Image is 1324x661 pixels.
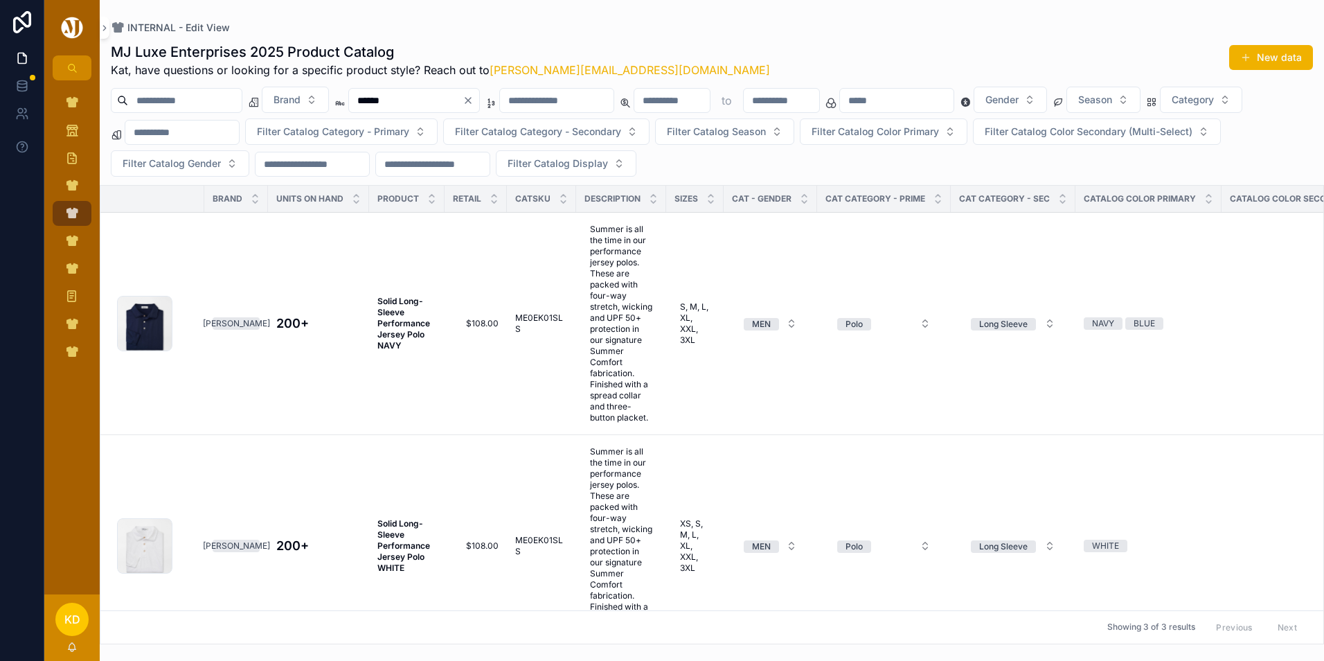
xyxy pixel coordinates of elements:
[515,535,568,557] a: ME0EK01SLS
[1107,622,1195,633] span: Showing 3 of 3 results
[959,310,1067,337] a: Select Button
[971,539,1036,553] button: Unselect LONG_SLEEVE
[732,193,791,204] span: CAT - GENDER
[590,446,652,646] span: Summer is all the time in our performance jersey polos. These are packed with four-way stretch, w...
[667,125,766,139] span: Filter Catalog Season
[276,314,361,333] a: 200+
[203,317,270,330] div: [PERSON_NAME]
[377,296,432,351] strong: Solid Long-Sleeve Performance Jersey Polo NAVY
[655,118,794,145] button: Select Button
[111,62,770,78] span: Kat, have questions or looking for a specific product style? Reach out to
[732,533,809,559] a: Select Button
[979,318,1028,330] div: Long Sleeve
[674,296,715,351] a: S, M, L, XL, XXL, 3XL
[752,318,771,330] div: MEN
[443,118,650,145] button: Select Button
[825,310,942,337] a: Select Button
[825,533,942,559] a: Select Button
[800,118,967,145] button: Select Button
[846,540,863,553] div: Polo
[985,93,1019,107] span: Gender
[490,63,770,77] a: [PERSON_NAME][EMAIL_ADDRESS][DOMAIN_NAME]
[213,540,260,552] a: [PERSON_NAME]
[262,87,329,113] button: Select Button
[213,317,260,330] a: [PERSON_NAME]
[1160,87,1242,113] button: Select Button
[985,125,1192,139] span: Filter Catalog Color Secondary (Multi-Select)
[1084,193,1196,204] span: Catalog Color Primary
[64,611,80,628] span: KD
[515,193,551,204] span: CATSKU
[733,311,808,336] button: Select Button
[496,150,636,177] button: Select Button
[846,318,863,330] div: Polo
[453,540,499,552] a: $108.00
[680,301,710,346] span: S, M, L, XL, XXL, 3XL
[276,193,343,204] span: Units On Hand
[276,536,361,555] a: 200+
[973,118,1221,145] button: Select Button
[584,441,658,651] a: Summer is all the time in our performance jersey polos. These are packed with four-way stretch, w...
[837,317,871,330] button: Unselect POLO
[453,318,499,329] a: $108.00
[377,518,432,573] strong: Solid Long-Sleeve Performance Jersey Polo WHITE
[453,193,481,204] span: Retail
[826,311,942,336] button: Select Button
[1229,45,1313,70] button: New data
[960,534,1066,558] button: Select Button
[1092,317,1114,330] div: NAVY
[203,540,270,552] div: [PERSON_NAME]
[1066,87,1140,113] button: Select Button
[733,534,808,558] button: Select Button
[463,95,479,106] button: Clear
[1078,93,1112,107] span: Season
[974,87,1047,113] button: Select Button
[508,157,608,170] span: Filter Catalog Display
[826,534,942,558] button: Select Button
[1084,317,1213,330] a: NAVYBLUE
[971,317,1036,330] button: Unselect LONG_SLEEVE
[680,518,710,574] span: XS, S, M, L, XL, XXL, 3XL
[213,193,242,204] span: Brand
[515,312,568,335] a: ME0EK01SLS
[377,518,436,574] a: Solid Long-Sleeve Performance Jersey Polo WHITE
[722,92,732,109] p: to
[377,296,436,351] a: Solid Long-Sleeve Performance Jersey Polo NAVY
[959,533,1067,559] a: Select Button
[584,218,658,429] a: Summer is all the time in our performance jersey polos. These are packed with four-way stretch, w...
[837,539,871,553] button: Unselect POLO
[1092,540,1119,552] div: WHITE
[590,224,652,423] span: Summer is all the time in our performance jersey polos. These are packed with four-way stretch, w...
[257,125,409,139] span: Filter Catalog Category - Primary
[245,118,438,145] button: Select Button
[123,157,221,170] span: Filter Catalog Gender
[674,513,715,579] a: XS, S, M, L, XL, XXL, 3XL
[752,540,771,553] div: MEN
[111,150,249,177] button: Select Button
[127,21,230,35] span: INTERNAL - Edit View
[674,193,698,204] span: SIZES
[274,93,301,107] span: Brand
[59,17,85,39] img: App logo
[1172,93,1214,107] span: Category
[584,193,641,204] span: Description
[979,540,1028,553] div: Long Sleeve
[960,311,1066,336] button: Select Button
[825,193,925,204] span: CAT CATEGORY - PRIME
[732,310,809,337] a: Select Button
[455,125,621,139] span: Filter Catalog Category - Secondary
[1134,317,1155,330] div: BLUE
[111,42,770,62] h1: MJ Luxe Enterprises 2025 Product Catalog
[959,193,1050,204] span: CAT CATEGORY - SEC
[1084,540,1213,552] a: WHITE
[377,193,419,204] span: Product
[812,125,939,139] span: Filter Catalog Color Primary
[44,80,100,382] div: scrollable content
